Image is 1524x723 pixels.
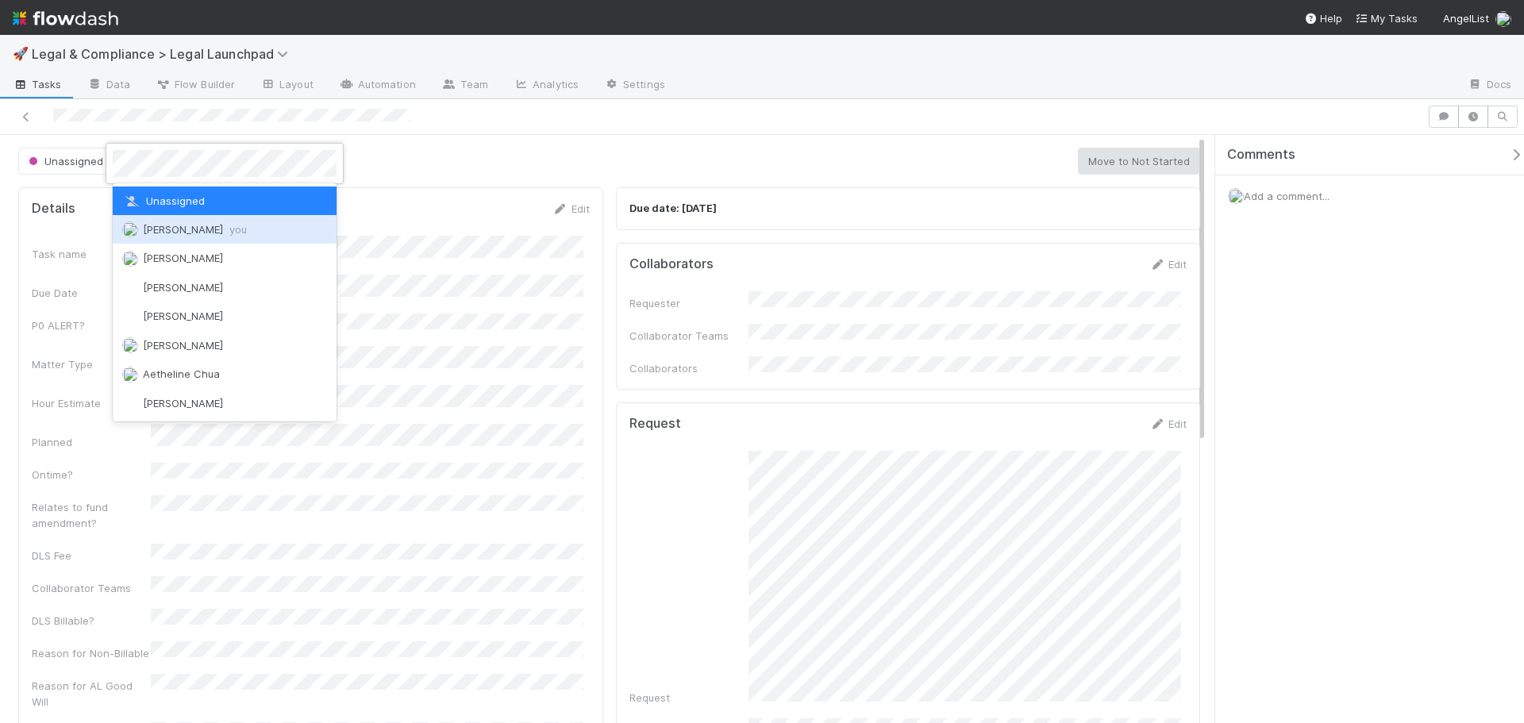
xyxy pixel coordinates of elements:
[122,309,138,325] img: avatar_1d14498f-6309-4f08-8780-588779e5ce37.png
[143,310,223,322] span: [PERSON_NAME]
[143,281,223,294] span: [PERSON_NAME]
[143,339,223,352] span: [PERSON_NAME]
[122,337,138,353] img: avatar_55c8bf04-bdf8-4706-8388-4c62d4787457.png
[143,223,247,236] span: [PERSON_NAME]
[122,367,138,383] img: avatar_103f69d0-f655-4f4f-bc28-f3abe7034599.png
[122,221,138,237] img: avatar_ba76ddef-3fd0-4be4-9bc3-126ad567fcd5.png
[122,279,138,295] img: avatar_39d940f6-383a-45c3-bbd2-a131a6bf05f6.png
[122,395,138,411] img: avatar_adb74e0e-9f86-401c-adfc-275927e58b0b.png
[122,194,205,207] span: Unassigned
[122,251,138,267] img: avatar_55a2f090-1307-4765-93b4-f04da16234ba.png
[143,367,220,380] span: Aetheline Chua
[143,397,223,410] span: [PERSON_NAME]
[143,252,223,264] span: [PERSON_NAME]
[229,223,247,236] span: you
